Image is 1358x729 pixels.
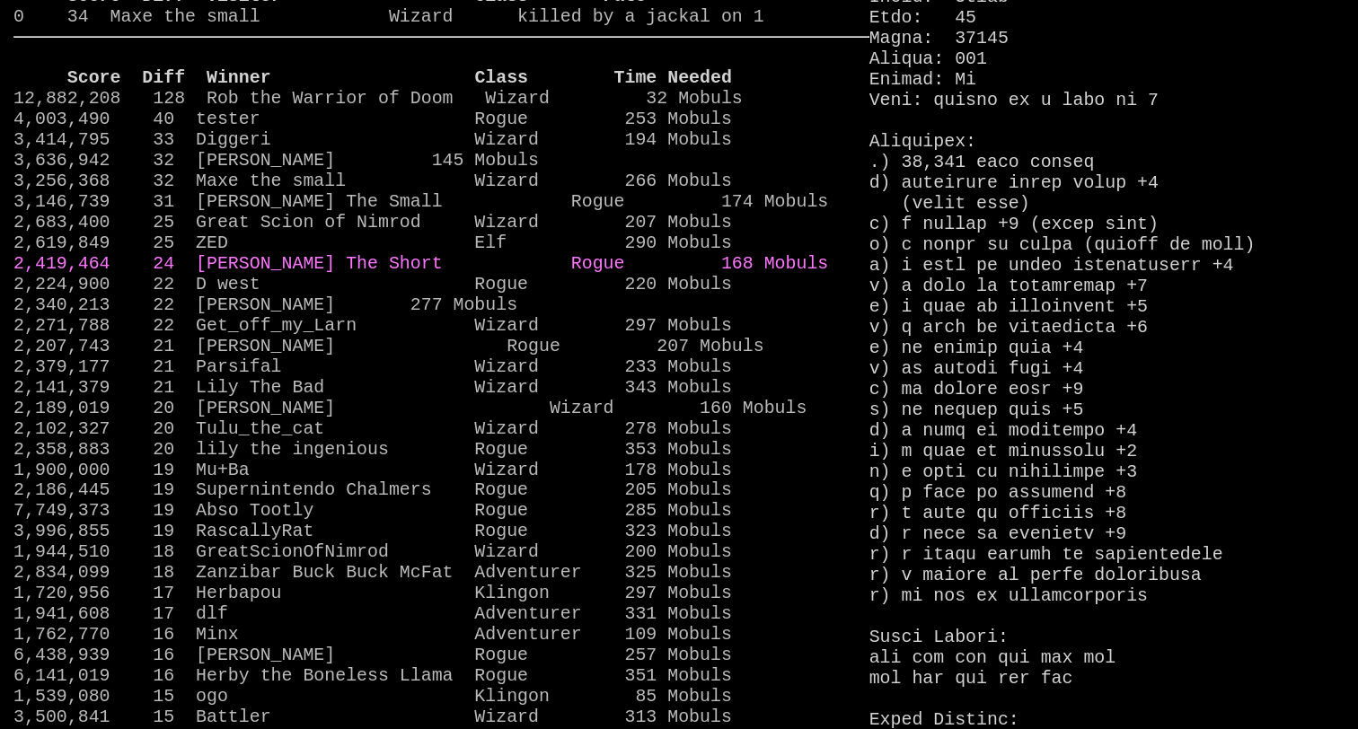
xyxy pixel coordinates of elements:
a: 1,539,080 15 ogo Klingon 85 Mobuls [13,686,732,707]
a: 0 34 Maxe the small Wizard killed by a jackal on 1 [13,6,764,27]
a: 3,500,841 15 Battler Wizard 313 Mobuls [13,707,732,727]
a: 2,419,464 24 [PERSON_NAME] The Short Rogue 168 Mobuls [13,253,828,274]
a: 2,102,327 20 Tulu_the_cat Wizard 278 Mobuls [13,418,732,439]
a: 1,900,000 19 Mu+Ba Wizard 178 Mobuls [13,460,732,480]
a: 1,762,770 16 Minx Adventurer 109 Mobuls [13,624,732,645]
b: Score Diff Winner Class Time Needed [67,67,732,88]
a: 7,749,373 19 Abso Tootly Rogue 285 Mobuls [13,500,732,521]
a: 4,003,490 40 tester Rogue 253 Mobuls [13,109,732,129]
a: 2,619,849 25 ZED Elf 290 Mobuls [13,233,732,253]
a: 2,358,883 20 lily the ingenious Rogue 353 Mobuls [13,439,732,460]
a: 2,834,099 18 Zanzibar Buck Buck McFat Adventurer 325 Mobuls [13,562,732,583]
a: 3,256,368 32 Maxe the small Wizard 266 Mobuls [13,171,732,191]
a: 2,186,445 19 Supernintendo Chalmers Rogue 205 Mobuls [13,479,732,500]
a: 3,636,942 32 [PERSON_NAME] 145 Mobuls [13,150,539,171]
a: 2,379,177 21 Parsifal Wizard 233 Mobuls [13,356,732,377]
a: 3,996,855 19 RascallyRat Rogue 323 Mobuls [13,521,732,541]
a: 12,882,208 128 Rob the Warrior of Doom Wizard 32 Mobuls [13,88,743,109]
a: 2,207,743 21 [PERSON_NAME] Rogue 207 Mobuls [13,336,764,356]
a: 3,414,795 33 Diggeri Wizard 194 Mobuls [13,129,732,150]
a: 1,941,608 17 dlf Adventurer 331 Mobuls [13,603,732,624]
a: 2,271,788 22 Get_off_my_Larn Wizard 297 Mobuls [13,315,732,336]
a: 2,340,213 22 [PERSON_NAME] 277 Mobuls [13,294,517,315]
a: 1,944,510 18 GreatScionOfNimrod Wizard 200 Mobuls [13,541,732,562]
a: 3,146,739 31 [PERSON_NAME] The Small Rogue 174 Mobuls [13,191,828,212]
a: 2,683,400 25 Great Scion of Nimrod Wizard 207 Mobuls [13,212,732,233]
a: 2,189,019 20 [PERSON_NAME] Wizard 160 Mobuls [13,398,807,418]
a: 2,224,900 22 D west Rogue 220 Mobuls [13,274,732,294]
a: 6,141,019 16 Herby the Boneless Llama Rogue 351 Mobuls [13,665,732,686]
a: 1,720,956 17 Herbapou Klingon 297 Mobuls [13,583,732,603]
a: 2,141,379 21 Lily The Bad Wizard 343 Mobuls [13,377,732,398]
